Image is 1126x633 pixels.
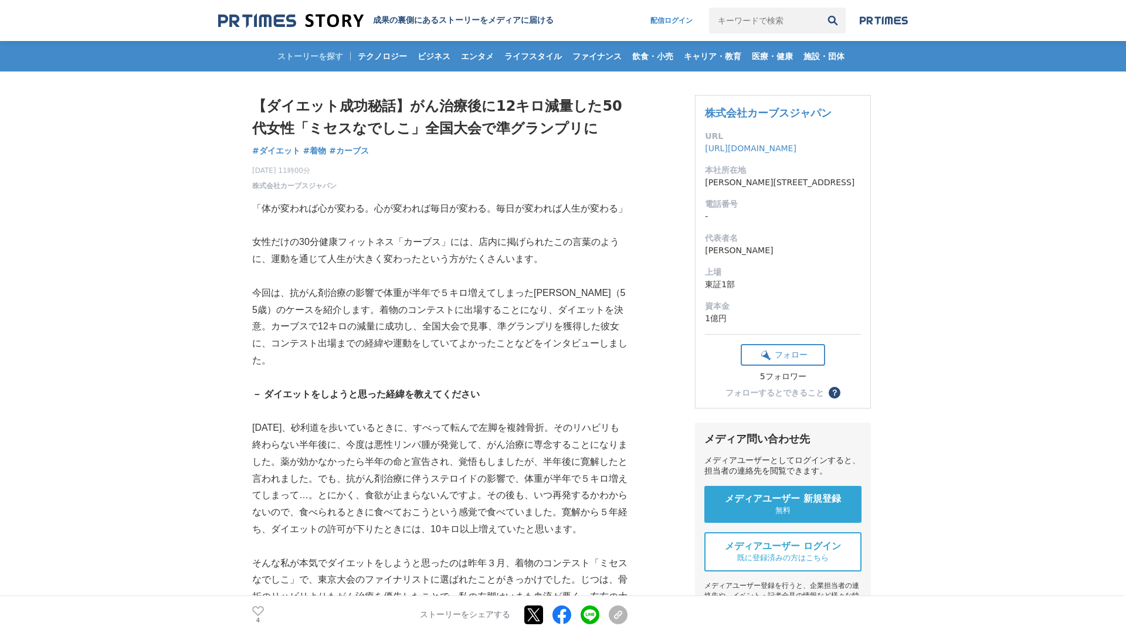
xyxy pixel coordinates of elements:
p: [DATE]、砂利道を歩いているときに、すべって転んで左脚を複雑骨折。そのリハビリも終わらない半年後に、今度は悪性リンパ腫が発覚して、がん治療に専念することになりました。薬が効かなかったら半年の... [252,420,628,538]
dd: [PERSON_NAME][STREET_ADDRESS] [705,176,861,189]
button: フォロー [741,344,825,366]
a: ライフスタイル [500,41,567,72]
dd: 1億円 [705,312,861,325]
span: 医療・健康 [747,51,798,62]
span: 無料 [775,505,791,516]
dd: [PERSON_NAME] [705,244,861,257]
p: 女性だけの30分健康フィットネス「カーブス」には、店内に掲げられたこの言葉のように、運動を通じて人生が大きく変わったという方がたくさんいます。 [252,234,628,268]
span: キャリア・教育 [679,51,746,62]
dt: 本社所在地 [705,164,861,176]
span: テクノロジー [353,51,412,62]
dt: 電話番号 [705,198,861,210]
p: ストーリーをシェアする [420,610,510,620]
a: キャリア・教育 [679,41,746,72]
a: 株式会社カーブスジャパン [705,107,832,119]
span: #カーブス [329,145,369,156]
dd: 東証1部 [705,278,861,291]
h2: 成果の裏側にあるストーリーをメディアに届ける [373,15,554,26]
span: ファイナンス [568,51,626,62]
span: #ダイエット [252,145,300,156]
a: 成果の裏側にあるストーリーをメディアに届ける 成果の裏側にあるストーリーをメディアに届ける [218,13,554,29]
a: 株式会社カーブスジャパン [252,181,337,191]
a: 医療・健康 [747,41,798,72]
span: ライフスタイル [500,51,567,62]
a: メディアユーザー 新規登録 無料 [704,486,862,523]
dt: URL [705,130,861,142]
a: ファイナンス [568,41,626,72]
a: 飲食・小売 [628,41,678,72]
h1: 【ダイエット成功秘話】がん治療後に12キロ減量した50代女性「ミセスなでしこ」全国大会で準グランプリに [252,95,628,140]
span: 施設・団体 [799,51,849,62]
dt: 上場 [705,266,861,278]
a: #カーブス [329,145,369,157]
dt: 代表者名 [705,232,861,244]
span: メディアユーザー ログイン [725,540,841,553]
a: エンタメ [456,41,498,72]
input: キーワードで検索 [709,8,820,33]
span: 飲食・小売 [628,51,678,62]
dd: - [705,210,861,223]
a: テクノロジー [353,41,412,72]
button: ？ [829,387,840,399]
span: [DATE] 11時00分 [252,165,337,176]
a: メディアユーザー ログイン 既に登録済みの方はこちら [704,532,862,571]
a: [URL][DOMAIN_NAME] [705,144,796,153]
a: #ダイエット [252,145,300,157]
span: ビジネス [413,51,455,62]
button: 検索 [820,8,846,33]
a: #着物 [303,145,327,157]
a: 配信ログイン [639,8,704,33]
a: ビジネス [413,41,455,72]
dt: 資本金 [705,300,861,312]
strong: － ダイエットをしようと思った経緯を教えてください [252,389,480,399]
div: フォローするとできること [725,389,824,397]
p: 今回は、抗がん剤治療の影響で体重が半年で５キロ増えてしまった[PERSON_NAME]（55歳）のケースを紹介します。着物のコンテストに出場することになり、ダイエットを決意。カーブスで12キロの... [252,285,628,369]
span: #着物 [303,145,327,156]
span: 既に登録済みの方はこちら [737,553,829,563]
p: 4 [252,617,264,623]
div: 5フォロワー [741,372,825,382]
div: メディアユーザーとしてログインすると、担当者の連絡先を閲覧できます。 [704,455,862,477]
span: メディアユーザー 新規登録 [725,493,841,505]
span: ？ [830,389,839,397]
div: メディアユーザー登録を行うと、企業担当者の連絡先や、イベント・記者会見の情報など様々な特記情報を閲覧できます。 ※内容はストーリー・プレスリリースにより異なります。 [704,581,862,631]
img: prtimes [860,16,908,25]
p: 「体が変われば心が変わる。心が変われば毎日が変わる。毎日が変われば人生が変わる」 [252,200,628,217]
span: エンタメ [456,51,498,62]
a: 施設・団体 [799,41,849,72]
div: メディア問い合わせ先 [704,432,862,446]
img: 成果の裏側にあるストーリーをメディアに届ける [218,13,364,29]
